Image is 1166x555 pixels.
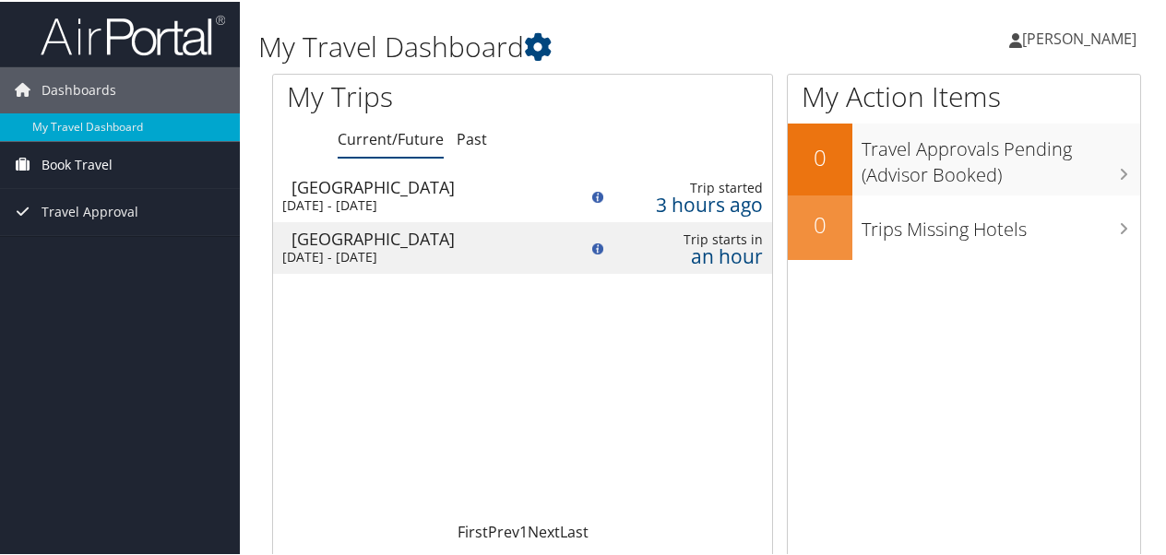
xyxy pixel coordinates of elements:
img: alert-flat-solid-info.png [592,190,603,201]
a: [PERSON_NAME] [1009,9,1155,65]
a: 0Trips Missing Hotels [788,194,1140,258]
div: [GEOGRAPHIC_DATA] [291,229,559,245]
div: [GEOGRAPHIC_DATA] [291,177,559,194]
h1: My Action Items [788,76,1140,114]
a: 0Travel Approvals Pending (Advisor Booked) [788,122,1140,193]
div: 3 hours ago [622,195,764,211]
a: 1 [519,520,528,540]
div: Trip started [622,178,764,195]
div: Trip starts in [622,230,764,246]
div: an hour [622,246,764,263]
a: Prev [488,520,519,540]
img: alert-flat-solid-info.png [592,242,603,253]
span: Dashboards [42,65,116,112]
a: Current/Future [338,127,444,148]
a: Last [560,520,589,540]
h3: Travel Approvals Pending (Advisor Booked) [862,125,1140,186]
h2: 0 [788,207,852,239]
span: Book Travel [42,140,113,186]
img: airportal-logo.png [41,12,225,55]
span: Travel Approval [42,187,138,233]
a: Next [528,520,560,540]
span: [PERSON_NAME] [1022,27,1136,47]
h1: My Trips [287,76,551,114]
a: Past [457,127,487,148]
div: [DATE] - [DATE] [282,247,550,264]
h2: 0 [788,140,852,171]
h1: My Travel Dashboard [258,26,856,65]
h3: Trips Missing Hotels [862,206,1140,241]
div: [DATE] - [DATE] [282,195,550,212]
a: First [458,520,488,540]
